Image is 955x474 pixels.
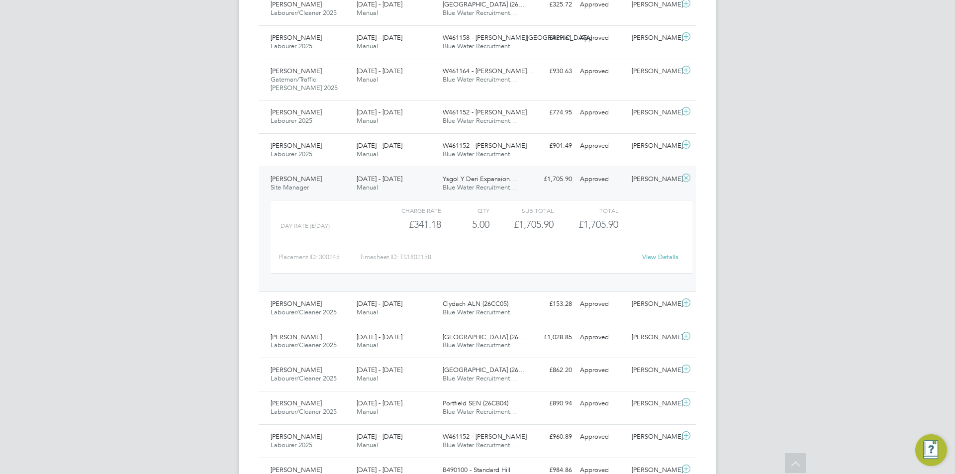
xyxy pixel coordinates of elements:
span: [DATE] - [DATE] [357,33,402,42]
div: [PERSON_NAME] [628,362,679,379]
span: [PERSON_NAME] [271,366,322,374]
div: Sub Total [489,204,554,216]
span: Labourer/Cleaner 2025 [271,407,337,416]
div: Total [554,204,618,216]
span: Blue Water Recruitment… [443,75,516,84]
span: Portfield SEN (26CB04) [443,399,508,407]
span: Blue Water Recruitment… [443,150,516,158]
span: [DATE] - [DATE] [357,141,402,150]
span: Clydach ALN (26CC05) [443,299,508,308]
span: Labourer 2025 [271,116,312,125]
div: [PERSON_NAME] [628,296,679,312]
span: W461158 - [PERSON_NAME][GEOGRAPHIC_DATA] [443,33,592,42]
span: [PERSON_NAME] [271,108,322,116]
span: Blue Water Recruitment… [443,441,516,449]
span: [DATE] - [DATE] [357,175,402,183]
span: B490100 - Standard Hill [443,466,510,474]
div: 5.00 [441,216,489,233]
span: Manual [357,441,378,449]
span: W461152 - [PERSON_NAME] [443,108,527,116]
span: [DATE] - [DATE] [357,67,402,75]
span: Manual [357,150,378,158]
span: Gateman/Traffic [PERSON_NAME] 2025 [271,75,338,92]
div: £901.49 [524,138,576,154]
div: £341.18 [377,216,441,233]
div: £960.89 [524,429,576,445]
span: [PERSON_NAME] [271,432,322,441]
span: Labourer 2025 [271,441,312,449]
span: [PERSON_NAME] [271,175,322,183]
span: Manual [357,183,378,191]
div: £1,028.85 [524,329,576,346]
div: £862.20 [524,362,576,379]
div: [PERSON_NAME] [628,429,679,445]
span: [DATE] - [DATE] [357,108,402,116]
span: Blue Water Recruitment… [443,407,516,416]
span: Blue Water Recruitment… [443,183,516,191]
span: [DATE] - [DATE] [357,366,402,374]
span: Blue Water Recruitment… [443,308,516,316]
span: Manual [357,407,378,416]
span: Labourer/Cleaner 2025 [271,374,337,382]
span: Manual [357,8,378,17]
span: Manual [357,75,378,84]
div: Approved [576,362,628,379]
span: Labourer/Cleaner 2025 [271,8,337,17]
div: £153.28 [524,296,576,312]
div: [PERSON_NAME] [628,104,679,121]
span: Labourer/Cleaner 2025 [271,341,337,349]
span: [GEOGRAPHIC_DATA] (26… [443,366,525,374]
span: Blue Water Recruitment… [443,8,516,17]
div: £1,705.90 [524,171,576,188]
div: [PERSON_NAME] [628,329,679,346]
div: [PERSON_NAME] [628,63,679,80]
span: Labourer 2025 [271,150,312,158]
div: Charge rate [377,204,441,216]
button: Engage Resource Center [915,434,947,466]
div: Approved [576,171,628,188]
span: [PERSON_NAME] [271,399,322,407]
span: [DATE] - [DATE] [357,432,402,441]
span: [PERSON_NAME] [271,333,322,341]
div: Approved [576,104,628,121]
span: [PERSON_NAME] [271,33,322,42]
span: Manual [357,341,378,349]
div: [PERSON_NAME] [628,395,679,412]
span: W461152 - [PERSON_NAME] [443,141,527,150]
div: Approved [576,30,628,46]
span: W461164 - [PERSON_NAME]… [443,67,533,75]
span: [PERSON_NAME] [271,466,322,474]
div: Timesheet ID: TS1802158 [360,249,636,265]
div: Placement ID: 300245 [279,249,360,265]
span: [PERSON_NAME] [271,141,322,150]
span: W461152 - [PERSON_NAME] [443,432,527,441]
span: Blue Water Recruitment… [443,116,516,125]
span: [PERSON_NAME] [271,299,322,308]
span: £1,705.90 [578,218,618,230]
div: [PERSON_NAME] [628,30,679,46]
div: [PERSON_NAME] [628,138,679,154]
div: £929.61 [524,30,576,46]
div: Approved [576,138,628,154]
span: Ysgol Y Deri Expansion… [443,175,516,183]
div: Approved [576,429,628,445]
span: Site Manager [271,183,309,191]
div: Approved [576,395,628,412]
span: Manual [357,42,378,50]
span: [DATE] - [DATE] [357,399,402,407]
span: Blue Water Recruitment… [443,42,516,50]
div: £1,705.90 [489,216,554,233]
span: [DATE] - [DATE] [357,466,402,474]
span: Day rate (£/day) [281,222,330,229]
div: Approved [576,63,628,80]
div: £774.95 [524,104,576,121]
div: £890.94 [524,395,576,412]
span: Manual [357,374,378,382]
a: View Details [642,253,678,261]
span: [GEOGRAPHIC_DATA] (26… [443,333,525,341]
div: [PERSON_NAME] [628,171,679,188]
span: [DATE] - [DATE] [357,299,402,308]
span: Blue Water Recruitment… [443,374,516,382]
span: [DATE] - [DATE] [357,333,402,341]
div: Approved [576,329,628,346]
